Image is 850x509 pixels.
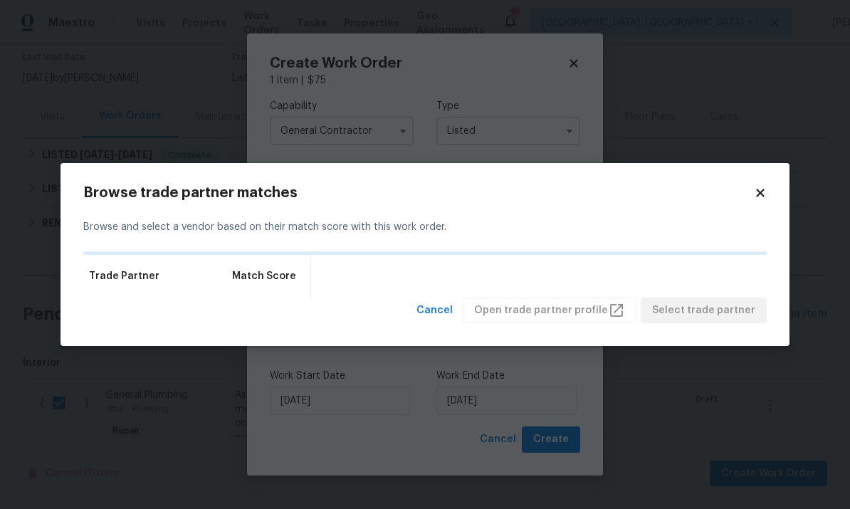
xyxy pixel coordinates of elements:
span: Trade Partner [89,269,159,283]
span: Cancel [416,302,453,320]
div: Browse and select a vendor based on their match score with this work order. [83,203,767,252]
h2: Browse trade partner matches [83,186,754,200]
button: Cancel [411,298,458,324]
span: Match Score [232,269,296,283]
